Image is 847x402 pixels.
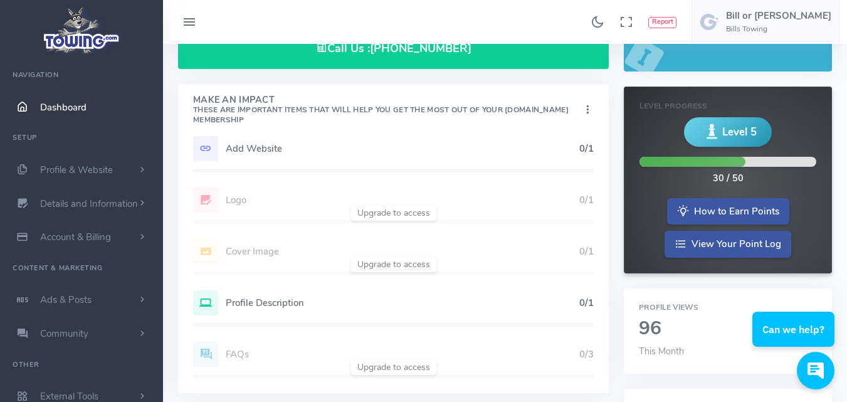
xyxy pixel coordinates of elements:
[579,144,594,154] h5: 0/1
[639,304,817,312] h6: Profile Views
[40,198,138,210] span: Details and Information
[744,277,847,402] iframe: Conversations
[639,102,816,110] h6: Level Progress
[39,4,124,57] img: logo
[40,231,111,243] span: Account & Billing
[226,298,579,308] h5: Profile Description
[726,25,831,33] h6: Bills Towing
[370,41,471,56] a: [PHONE_NUMBER]
[40,294,92,306] span: Ads & Posts
[648,17,676,28] button: Report
[713,172,744,186] div: 30 / 50
[193,42,594,55] h4: Call Us :
[722,124,757,140] span: Level 5
[579,298,594,308] h5: 0/1
[726,11,831,21] h5: Bill or [PERSON_NAME]
[40,164,113,176] span: Profile & Website
[226,144,579,154] h5: Add Website
[667,198,789,225] a: How to Earn Points
[639,345,684,357] span: This Month
[40,327,88,340] span: Community
[193,95,581,125] h4: Make An Impact
[639,6,817,50] h5: I
[193,105,569,125] small: These are important items that will help you get the most out of your [DOMAIN_NAME] Membership
[665,231,791,258] a: View Your Point Log
[639,319,817,339] h2: 96
[700,12,720,32] img: user-image
[40,101,87,114] span: Dashboard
